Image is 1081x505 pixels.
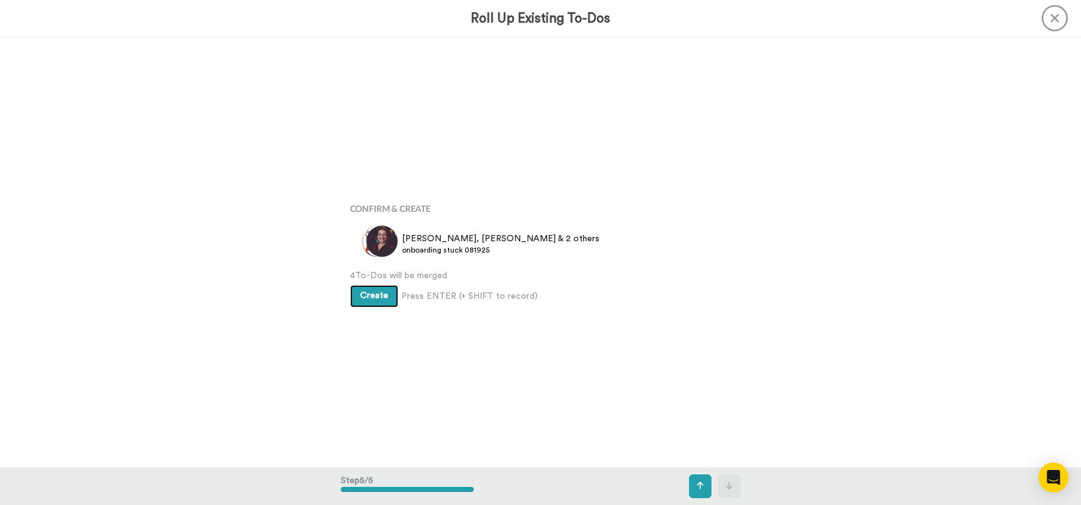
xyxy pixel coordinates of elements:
span: 4 To-Dos will be merged [350,269,732,282]
h4: Confirm & Create [350,204,732,213]
span: [PERSON_NAME], [PERSON_NAME] & 2 others [402,232,600,245]
div: Step 5 / 5 [341,468,474,504]
h3: Roll Up Existing To-Dos [471,11,610,26]
img: 8fc09a89-dcac-42a3-a2a8-5a841183898b.jpg [366,226,398,257]
img: 3e8d5b16-a293-43ab-9a6c-c11548199735.jpg [361,226,393,257]
button: Create [350,285,398,307]
span: Create [360,291,388,300]
img: 09c8e6ee-7d56-41c5-932d-3432074048f9.png [363,226,395,257]
div: Open Intercom Messenger [1038,462,1068,492]
span: Press ENTER (+ SHIFT to record) [401,290,538,302]
span: onboarding stuck 081925 [402,245,600,255]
